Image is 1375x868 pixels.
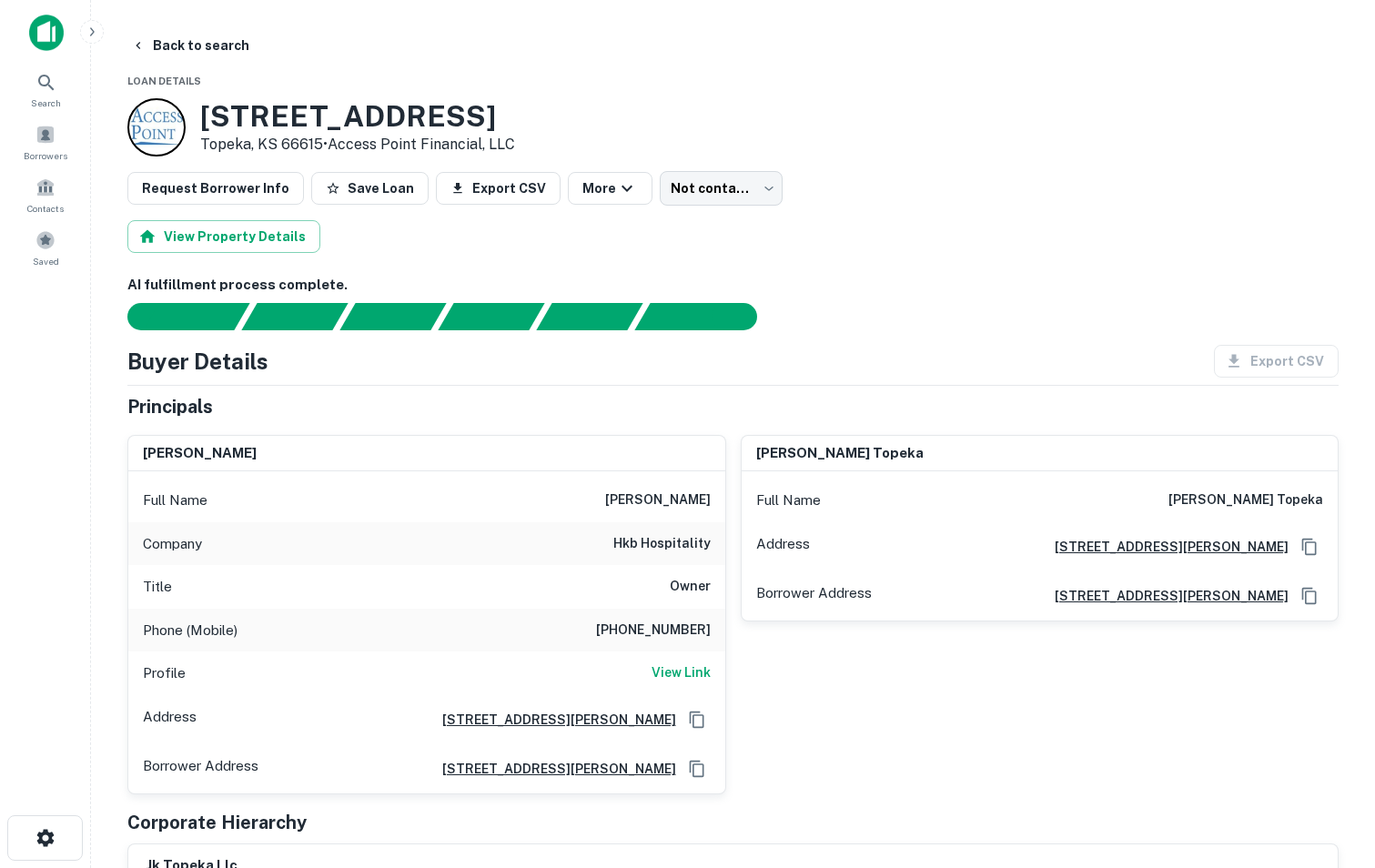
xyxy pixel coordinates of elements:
a: Borrowers [5,117,86,167]
button: Copy Address [1296,533,1323,560]
h4: Buyer Details [127,345,268,378]
div: AI fulfillment process complete. [635,303,779,330]
p: Topeka, KS 66615 • [200,134,515,156]
a: Search [5,65,86,114]
p: Full Name [756,490,821,511]
h6: [PERSON_NAME] [143,443,257,464]
button: Save Loan [311,172,429,205]
button: Copy Address [683,755,711,782]
div: Your request is received and processing... [241,303,348,330]
h6: [PERSON_NAME] [605,490,711,511]
a: [STREET_ADDRESS][PERSON_NAME] [428,710,676,730]
p: Address [143,706,197,733]
a: Saved [5,223,86,272]
h5: Principals [127,393,213,420]
p: Borrower Address [756,582,872,610]
h6: [PERSON_NAME] topeka [756,443,924,464]
button: Export CSV [436,172,561,205]
button: Back to search [124,29,257,62]
span: Contacts [27,201,64,216]
button: More [568,172,652,205]
button: Copy Address [1296,582,1323,610]
a: [STREET_ADDRESS][PERSON_NAME] [1040,537,1289,557]
iframe: Chat Widget [1284,722,1375,810]
div: Not contacted [660,171,783,206]
div: Sending borrower request to AI... [106,303,242,330]
p: Borrower Address [143,755,258,782]
p: Phone (Mobile) [143,620,238,641]
h6: Owner [670,576,711,598]
a: View Link [652,662,711,684]
h6: [PERSON_NAME] topeka [1168,490,1323,511]
h6: View Link [652,662,711,682]
p: Full Name [143,490,207,511]
a: Contacts [5,170,86,219]
h6: AI fulfillment process complete. [127,275,1339,296]
span: Saved [33,254,59,268]
p: Address [756,533,810,560]
button: Request Borrower Info [127,172,304,205]
a: [STREET_ADDRESS][PERSON_NAME] [1040,586,1289,606]
h5: Corporate Hierarchy [127,809,307,836]
p: Profile [143,662,186,684]
p: Title [143,576,172,598]
p: Company [143,533,202,555]
img: capitalize-icon.png [29,15,64,51]
h6: hkb hospitality [613,533,711,555]
div: Documents found, AI parsing details... [339,303,446,330]
a: Access Point Financial, LLC [328,136,515,153]
span: Borrowers [24,148,67,163]
div: Principals found, AI now looking for contact information... [438,303,544,330]
h6: [PHONE_NUMBER] [596,620,711,641]
button: View Property Details [127,220,320,253]
h3: [STREET_ADDRESS] [200,99,515,134]
span: Search [31,96,61,110]
button: Copy Address [683,706,711,733]
div: Principals found, still searching for contact information. This may take time... [536,303,642,330]
a: [STREET_ADDRESS][PERSON_NAME] [428,759,676,779]
span: Loan Details [127,76,201,86]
